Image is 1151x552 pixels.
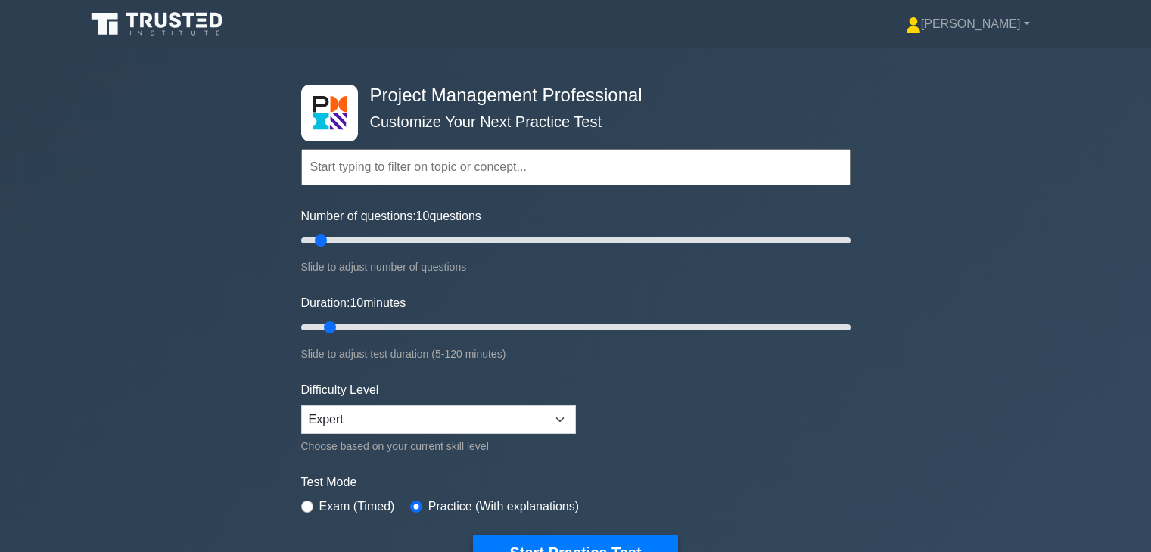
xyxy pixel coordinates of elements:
label: Practice (With explanations) [428,498,579,516]
div: Choose based on your current skill level [301,437,576,455]
div: Slide to adjust number of questions [301,258,851,276]
div: Slide to adjust test duration (5-120 minutes) [301,345,851,363]
label: Exam (Timed) [319,498,395,516]
a: [PERSON_NAME] [869,9,1066,39]
h4: Project Management Professional [364,85,776,107]
span: 10 [416,209,430,222]
label: Test Mode [301,473,851,492]
label: Number of questions: questions [301,207,481,225]
label: Difficulty Level [301,381,379,399]
input: Start typing to filter on topic or concept... [301,149,851,185]
label: Duration: minutes [301,294,406,312]
span: 10 [350,296,363,309]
